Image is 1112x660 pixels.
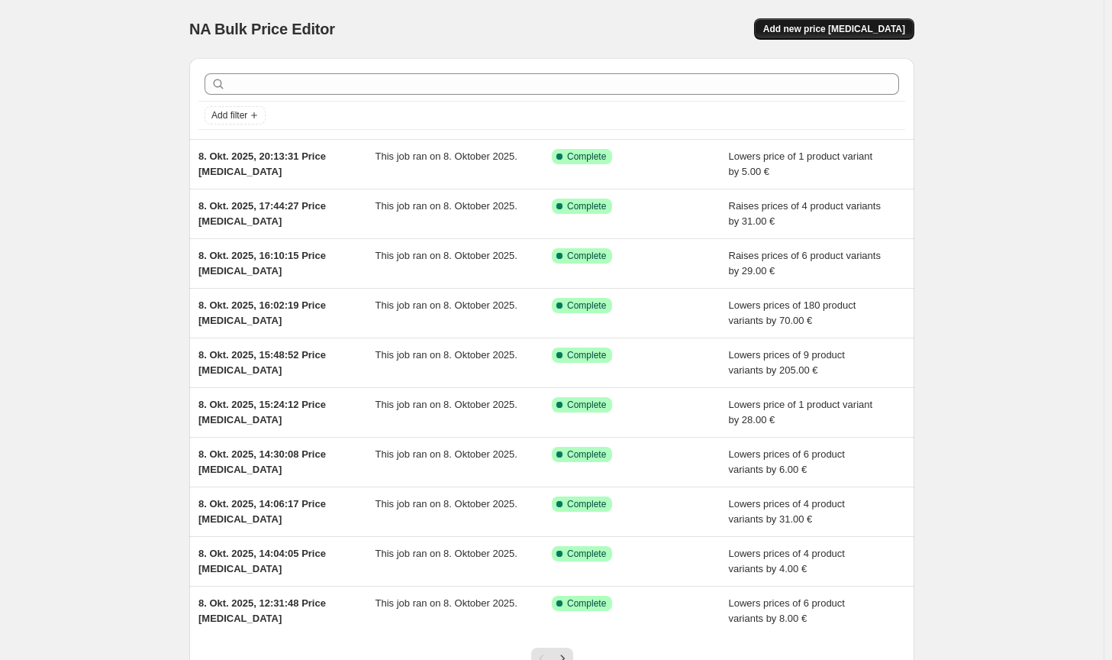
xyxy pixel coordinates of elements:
[376,597,517,609] span: This job ran on 8. Oktober 2025.
[211,109,247,121] span: Add filter
[376,498,517,510] span: This job ran on 8. Oktober 2025.
[729,250,881,277] span: Raises prices of 6 product variants by 29.00 €
[729,597,845,624] span: Lowers prices of 6 product variants by 8.00 €
[729,349,845,376] span: Lowers prices of 9 product variants by 205.00 €
[567,498,606,510] span: Complete
[729,299,856,326] span: Lowers prices of 180 product variants by 70.00 €
[376,548,517,559] span: This job ran on 8. Oktober 2025.
[198,548,326,574] span: 8. Okt. 2025, 14:04:05 Price [MEDICAL_DATA]
[729,498,845,525] span: Lowers prices of 4 product variants by 31.00 €
[376,200,517,212] span: This job ran on 8. Oktober 2025.
[567,597,606,610] span: Complete
[729,150,873,177] span: Lowers price of 1 product variant by 5.00 €
[376,150,517,162] span: This job ran on 8. Oktober 2025.
[567,399,606,411] span: Complete
[567,349,606,361] span: Complete
[189,21,335,37] span: NA Bulk Price Editor
[763,23,905,35] span: Add new price [MEDICAL_DATA]
[729,448,845,475] span: Lowers prices of 6 product variants by 6.00 €
[376,349,517,361] span: This job ran on 8. Oktober 2025.
[198,299,326,326] span: 8. Okt. 2025, 16:02:19 Price [MEDICAL_DATA]
[567,448,606,461] span: Complete
[567,299,606,312] span: Complete
[567,200,606,212] span: Complete
[376,448,517,460] span: This job ran on 8. Oktober 2025.
[198,150,326,177] span: 8. Okt. 2025, 20:13:31 Price [MEDICAL_DATA]
[567,548,606,560] span: Complete
[198,250,326,277] span: 8. Okt. 2025, 16:10:15 Price [MEDICAL_DATA]
[198,399,326,425] span: 8. Okt. 2025, 15:24:12 Price [MEDICAL_DATA]
[198,448,326,475] span: 8. Okt. 2025, 14:30:08 Price [MEDICAL_DATA]
[567,250,606,262] span: Complete
[376,299,517,311] span: This job ran on 8. Oktober 2025.
[376,399,517,410] span: This job ran on 8. Oktober 2025.
[198,200,326,227] span: 8. Okt. 2025, 17:44:27 Price [MEDICAL_DATA]
[376,250,517,261] span: This job ran on 8. Oktober 2025.
[754,18,914,40] button: Add new price [MEDICAL_DATA]
[198,498,326,525] span: 8. Okt. 2025, 14:06:17 Price [MEDICAL_DATA]
[729,399,873,425] span: Lowers price of 1 product variant by 28.00 €
[198,349,326,376] span: 8. Okt. 2025, 15:48:52 Price [MEDICAL_DATA]
[198,597,326,624] span: 8. Okt. 2025, 12:31:48 Price [MEDICAL_DATA]
[729,548,845,574] span: Lowers prices of 4 product variants by 4.00 €
[205,106,266,125] button: Add filter
[729,200,881,227] span: Raises prices of 4 product variants by 31.00 €
[567,150,606,163] span: Complete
